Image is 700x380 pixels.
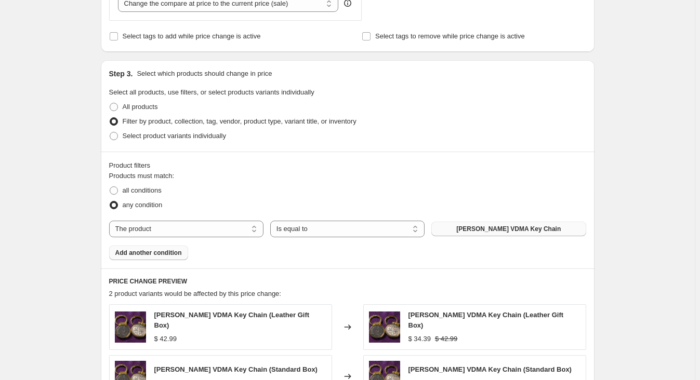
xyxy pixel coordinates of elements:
span: [PERSON_NAME] VDMA Key Chain (Leather Gift Box) [408,311,564,329]
span: any condition [123,201,163,209]
span: Products must match: [109,172,175,180]
img: Luther_Rose_Key-Chain_Ecclesiastical_sewing_80x.webp [369,311,400,343]
span: all conditions [123,186,162,194]
span: [PERSON_NAME] VDMA Key Chain [456,225,561,233]
span: Select product variants individually [123,132,226,140]
button: Add another condition [109,246,188,260]
strike: $ 42.99 [435,334,457,344]
span: Add another condition [115,249,182,257]
div: $ 34.39 [408,334,431,344]
span: Filter by product, collection, tag, vendor, product type, variant title, or inventory [123,117,356,125]
div: Product filters [109,160,586,171]
span: [PERSON_NAME] VDMA Key Chain (Leather Gift Box) [154,311,310,329]
p: Select which products should change in price [137,69,272,79]
span: [PERSON_NAME] VDMA Key Chain (Standard Box) [154,365,318,373]
h6: PRICE CHANGE PREVIEW [109,277,586,286]
button: Luther Rose VDMA Key Chain [431,222,586,236]
span: Select tags to add while price change is active [123,32,261,40]
span: [PERSON_NAME] VDMA Key Chain (Standard Box) [408,365,572,373]
span: 2 product variants would be affected by this price change: [109,290,281,297]
h2: Step 3. [109,69,133,79]
img: Luther_Rose_Key-Chain_Ecclesiastical_sewing_80x.webp [115,311,146,343]
span: Select all products, use filters, or select products variants individually [109,88,314,96]
div: $ 42.99 [154,334,177,344]
span: Select tags to remove while price change is active [375,32,525,40]
span: All products [123,103,158,111]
